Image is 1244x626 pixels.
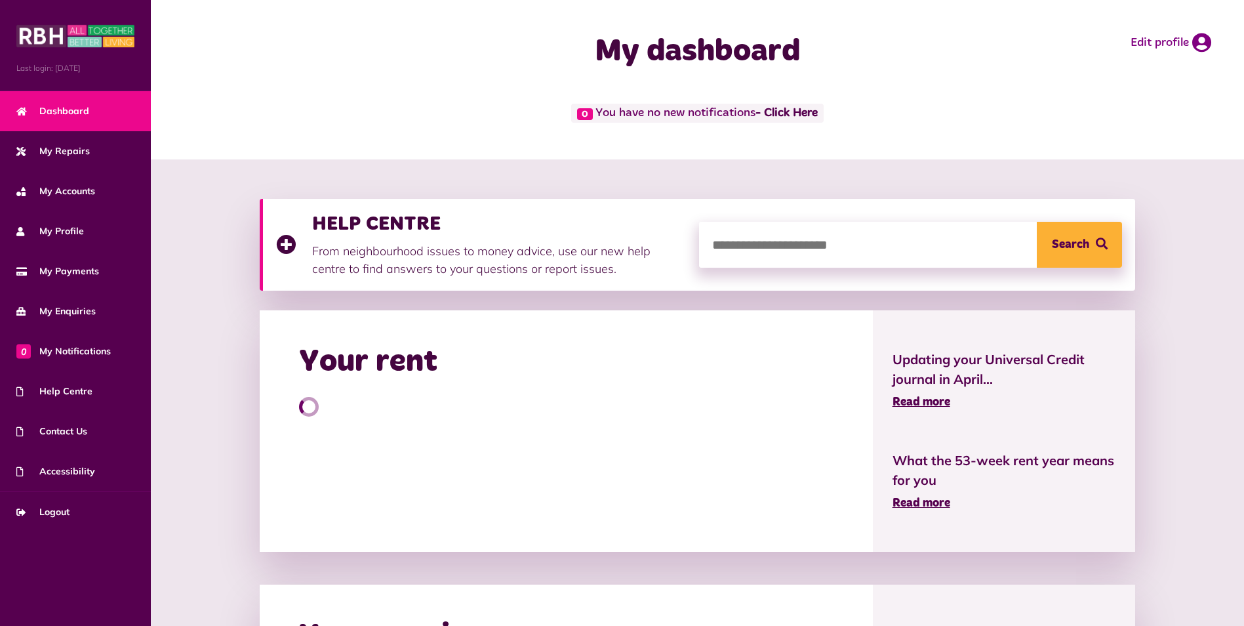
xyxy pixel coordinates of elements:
a: What the 53-week rent year means for you Read more [893,451,1116,512]
a: Updating your Universal Credit journal in April... Read more [893,350,1116,411]
a: Edit profile [1131,33,1211,52]
span: Logout [16,505,70,519]
p: From neighbourhood issues to money advice, use our new help centre to find answers to your questi... [312,242,686,278]
span: 0 [577,108,593,120]
span: My Repairs [16,144,90,158]
span: My Accounts [16,184,95,198]
span: Help Centre [16,385,92,398]
span: Updating your Universal Credit journal in April... [893,350,1116,389]
img: MyRBH [16,23,134,49]
h3: HELP CENTRE [312,212,686,236]
a: - Click Here [755,108,818,119]
span: Last login: [DATE] [16,62,134,74]
h2: Your rent [299,343,437,381]
span: You have no new notifications [571,104,824,123]
span: Contact Us [16,425,87,438]
span: My Profile [16,224,84,238]
button: Search [1037,222,1122,268]
span: My Notifications [16,344,111,358]
span: Search [1052,222,1089,268]
span: Dashboard [16,104,89,118]
span: What the 53-week rent year means for you [893,451,1116,490]
span: 0 [16,344,31,358]
span: Read more [893,396,950,408]
span: Read more [893,497,950,509]
h1: My dashboard [437,33,958,71]
span: My Payments [16,264,99,278]
span: My Enquiries [16,304,96,318]
span: Accessibility [16,465,95,478]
